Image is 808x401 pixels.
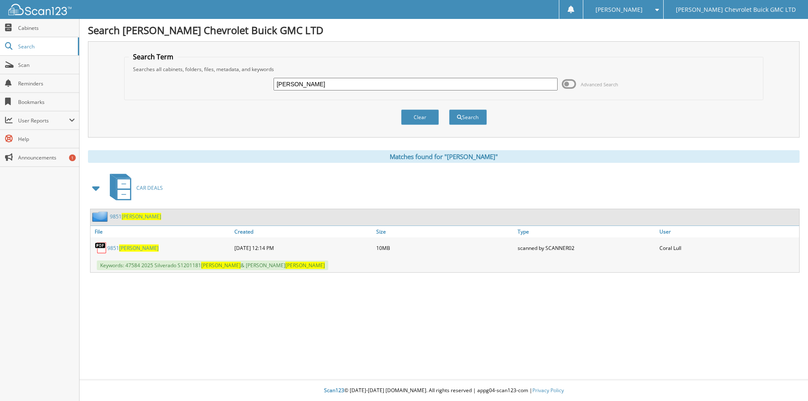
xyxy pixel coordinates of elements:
legend: Search Term [129,52,178,61]
a: Type [516,226,657,237]
div: 10MB [374,239,516,256]
span: [PERSON_NAME] [119,244,159,252]
img: scan123-logo-white.svg [8,4,72,15]
a: Created [232,226,374,237]
span: User Reports [18,117,69,124]
span: Help [18,135,75,143]
a: File [90,226,232,237]
span: CAR DEALS [136,184,163,191]
div: Searches all cabinets, folders, files, metadata, and keywords [129,66,759,73]
span: Keywords: 47584 2025 Silverado S1201181 & [PERSON_NAME] [97,260,328,270]
a: Size [374,226,516,237]
span: [PERSON_NAME] [201,262,241,269]
span: Scan [18,61,75,69]
a: 9851[PERSON_NAME] [107,244,159,252]
iframe: Chat Widget [766,361,808,401]
span: Cabinets [18,24,75,32]
a: Privacy Policy [532,387,564,394]
div: © [DATE]-[DATE] [DOMAIN_NAME]. All rights reserved | appg04-scan123-com | [80,380,808,401]
a: 9851[PERSON_NAME] [110,213,161,220]
h1: Search [PERSON_NAME] Chevrolet Buick GMC LTD [88,23,800,37]
div: scanned by SCANNER02 [516,239,657,256]
span: [PERSON_NAME] [595,7,643,12]
span: [PERSON_NAME] [122,213,161,220]
img: PDF.png [95,242,107,254]
span: Search [18,43,74,50]
div: [DATE] 12:14 PM [232,239,374,256]
span: Announcements [18,154,75,161]
span: [PERSON_NAME] Chevrolet Buick GMC LTD [676,7,796,12]
span: [PERSON_NAME] [285,262,325,269]
a: CAR DEALS [105,171,163,204]
a: User [657,226,799,237]
img: folder2.png [92,211,110,222]
div: 1 [69,154,76,161]
button: Clear [401,109,439,125]
span: Scan123 [324,387,344,394]
button: Search [449,109,487,125]
div: Matches found for "[PERSON_NAME]" [88,150,800,163]
span: Reminders [18,80,75,87]
div: Coral Lull [657,239,799,256]
span: Bookmarks [18,98,75,106]
span: Advanced Search [581,81,618,88]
